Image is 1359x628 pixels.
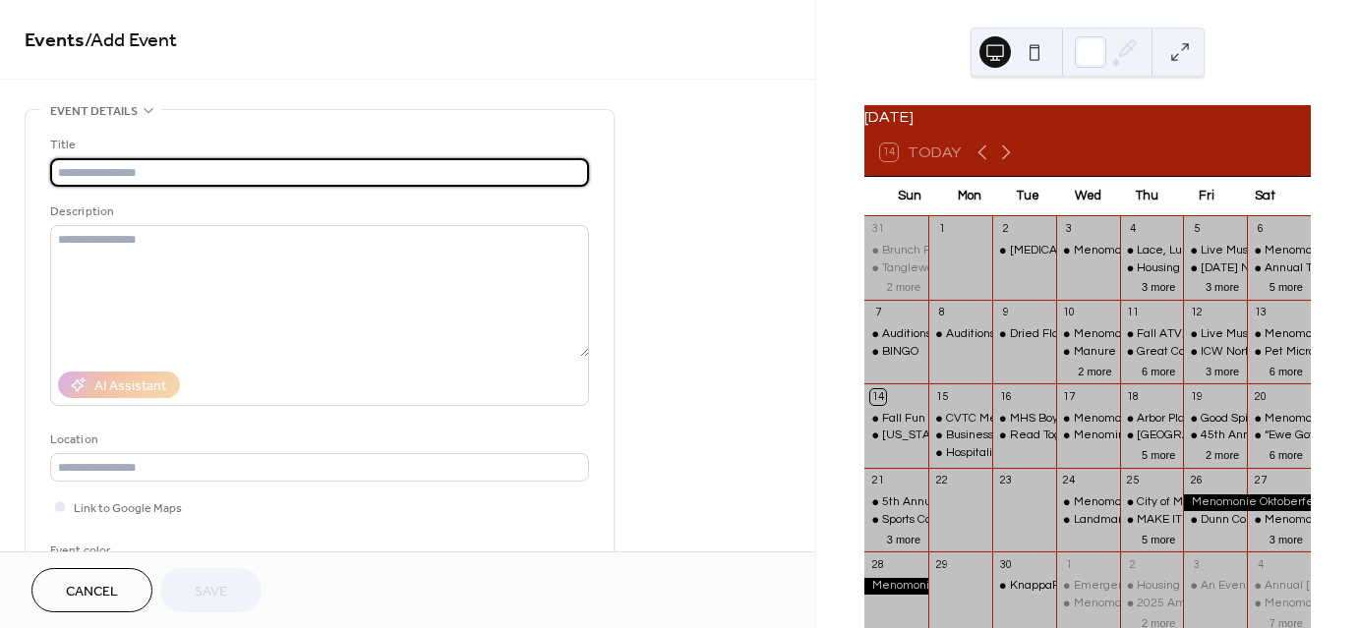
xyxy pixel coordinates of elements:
div: Fall Fun Vendor Show [864,411,928,428]
div: Sports Card Show [864,512,928,529]
div: CVTC Menomonie Campus Ribbon Cutting [928,411,992,428]
div: Menomin Wailers: Sea Shanty Sing-along [1056,428,1120,444]
div: 20 [1253,389,1268,404]
div: Great Community Cookout [1120,344,1184,361]
div: Lace, Lumber, and Legacy: A Menomonie Mansions and Afternoon Tea Tour [1120,243,1184,259]
div: Menomonie [PERSON_NAME] Market [1074,596,1277,612]
div: 5 [1189,222,1204,237]
div: KnappaPatch Market [1010,578,1124,595]
button: 3 more [879,530,928,546]
div: Dried Floral Hanging Workshop [992,326,1056,343]
div: Hospitality Nights with Chef [PERSON_NAME] [946,445,1192,462]
div: Menomonie Farmer's Market [1247,326,1311,343]
div: Dementia P.A.C.T. Training [992,243,1056,259]
div: 4 [1253,557,1268,572]
div: Live Music: Crystal + Milz Acoustic Duo [1183,243,1247,259]
div: BINGO [882,344,918,361]
div: Sat [1236,177,1295,216]
div: Landmark Conservancy Annual Meeting [1074,512,1290,529]
div: City of Menomonie Hazardous Waste Event [1120,494,1184,511]
div: Menomin Wailers: Sea Shanty Sing-along [1074,428,1297,444]
div: Great Community Cookout [1137,344,1278,361]
div: Read Together, Rise Together Book Club [1010,428,1229,444]
button: 6 more [1134,362,1183,378]
div: 15 [934,389,949,404]
div: Fri [1176,177,1235,216]
div: Friday Night Lights Fun Show [1183,260,1247,277]
div: CVTC Menomonie Campus Ribbon Cutting [946,411,1175,428]
div: Menomonie Farmer's Market [1056,494,1120,511]
div: 7 [870,306,885,320]
div: “Ewe Got This": Lambing Basics Workshop [1247,428,1311,444]
div: Dunn County Hazardous Waste Event [1183,512,1247,529]
button: 5 more [1134,530,1183,546]
div: Fall ATV/UTV Color Ride [1137,326,1269,343]
button: 2 more [1198,445,1247,462]
div: 31 [870,222,885,237]
div: 1 [934,222,949,237]
div: 14 [870,389,885,404]
div: Brunch Feat. TBD [864,243,928,259]
div: Menomonie Farmer's Market [1247,596,1311,612]
div: Tanglewood Dart Tournament [882,260,1039,277]
div: 19 [1189,389,1204,404]
div: Housing Clinic [1120,578,1184,595]
div: 1 [1062,557,1077,572]
div: Thu [1117,177,1176,216]
div: 28 [870,557,885,572]
a: Cancel [31,568,152,612]
div: Mon [939,177,998,216]
div: Wed [1058,177,1117,216]
div: Tue [999,177,1058,216]
div: 3 [1189,557,1204,572]
div: BINGO [864,344,928,361]
div: MHS Boys Soccer Youth Night [992,411,1056,428]
div: MAKE IT! Thursdays at Fulton's Workshop [1120,512,1184,529]
div: [MEDICAL_DATA] P.A.C.T. Training [1010,243,1194,259]
div: 18 [1126,389,1141,404]
div: Sun [880,177,939,216]
div: 24 [1062,474,1077,488]
button: 2 more [1070,362,1119,378]
div: Wisconsin National Pull [864,428,928,444]
div: Read Together, Rise Together Book Club [992,428,1056,444]
div: Housing Clinic [1120,260,1184,277]
a: Events [25,22,85,60]
div: Menomonie Farmer's Market [1056,243,1120,259]
div: 8 [934,306,949,320]
div: Menomonie Farmer's Market [1056,411,1120,428]
div: Menomonie [PERSON_NAME] Market [1074,494,1277,511]
div: 29 [934,557,949,572]
div: Annual Cancer Research Fundraiser [1247,578,1311,595]
div: [GEOGRAPHIC_DATA] Opening [1137,428,1306,444]
div: Location [50,429,585,450]
div: Hospitality Nights with Chef Stacy [928,445,992,462]
div: Brunch Feat. TBD [882,243,977,259]
div: 9 [998,306,1013,320]
button: 3 more [1198,277,1247,294]
div: Manure [DATE] [1074,344,1156,361]
div: Menomonie Farmer's Market [1056,596,1120,612]
button: 3 more [1134,277,1183,294]
button: 2 more [879,277,928,294]
div: Menomonie Oktoberfest [1183,494,1311,511]
div: 5th Annual Fall Decor & Vintage Market [864,494,928,511]
div: Menomonie Farmer's Market [1247,512,1311,529]
button: 3 more [1262,530,1311,546]
div: 12 [1189,306,1204,320]
div: Menomonie Public Library Terrace Grand Opening [1120,428,1184,444]
div: Arbor Place Women & Children's Unit Open House [1120,411,1184,428]
div: 11 [1126,306,1141,320]
div: 21 [870,474,885,488]
div: [US_STATE] National Pull [882,428,1018,444]
button: 3 more [1198,362,1247,378]
div: Sports Card Show [882,512,975,529]
div: ICW North Presents: September to Dismember [1183,344,1247,361]
div: Auditions for White Christmas [928,326,992,343]
div: Annual Thrift and Plant Sale [1247,260,1311,277]
div: Landmark Conservancy Annual Meeting [1056,512,1120,529]
button: 5 more [1134,445,1183,462]
div: Fall Fun Vendor Show [882,411,999,428]
button: 5 more [1262,277,1311,294]
div: 10 [1062,306,1077,320]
